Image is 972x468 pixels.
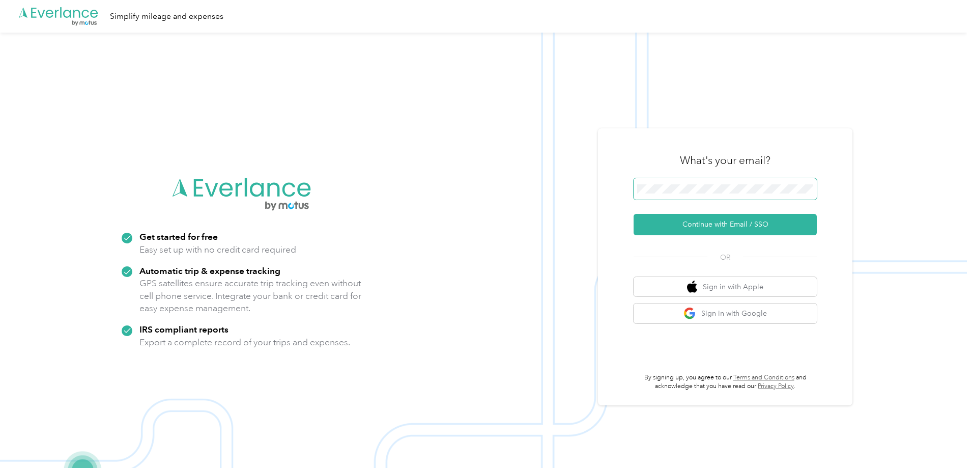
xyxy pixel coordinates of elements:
[683,307,696,320] img: google logo
[139,324,228,335] strong: IRS compliant reports
[758,382,794,390] a: Privacy Policy
[634,277,817,297] button: apple logoSign in with Apple
[139,243,296,256] p: Easy set up with no credit card required
[680,153,770,168] h3: What's your email?
[139,265,280,276] strong: Automatic trip & expense tracking
[687,281,697,293] img: apple logo
[634,373,817,391] p: By signing up, you agree to our and acknowledge that you have read our .
[139,277,362,315] p: GPS satellites ensure accurate trip tracking even without cell phone service. Integrate your bank...
[634,304,817,323] button: google logoSign in with Google
[733,374,794,381] a: Terms and Conditions
[139,231,218,242] strong: Get started for free
[634,214,817,235] button: Continue with Email / SSO
[110,10,223,23] div: Simplify mileage and expenses
[139,336,350,349] p: Export a complete record of your trips and expenses.
[707,252,743,263] span: OR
